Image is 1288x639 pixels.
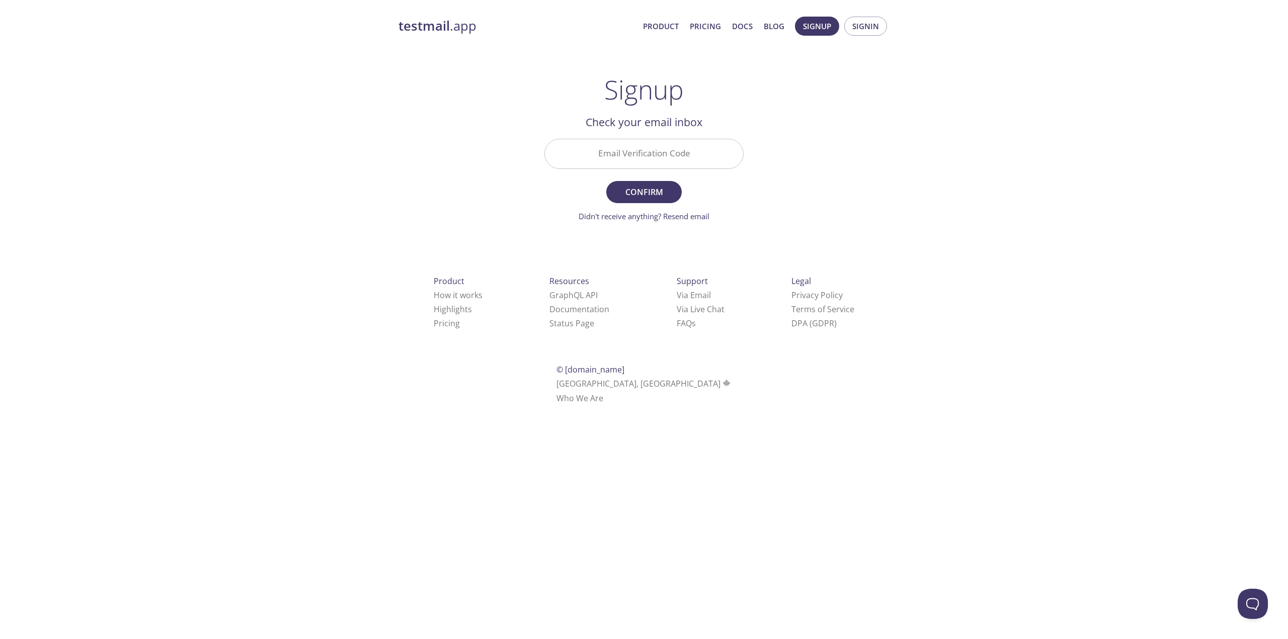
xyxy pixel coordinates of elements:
[677,318,696,329] a: FAQ
[844,17,887,36] button: Signin
[791,290,843,301] a: Privacy Policy
[556,364,624,375] span: © [DOMAIN_NAME]
[549,304,609,315] a: Documentation
[606,181,682,203] button: Confirm
[791,276,811,287] span: Legal
[556,393,603,404] a: Who We Are
[434,318,460,329] a: Pricing
[604,74,684,105] h1: Signup
[791,304,854,315] a: Terms of Service
[579,211,709,221] a: Didn't receive anything? Resend email
[398,17,450,35] strong: testmail
[617,185,671,199] span: Confirm
[434,304,472,315] a: Highlights
[690,20,721,33] a: Pricing
[434,290,482,301] a: How it works
[434,276,464,287] span: Product
[549,276,589,287] span: Resources
[549,318,594,329] a: Status Page
[677,304,725,315] a: Via Live Chat
[732,20,753,33] a: Docs
[549,290,598,301] a: GraphQL API
[764,20,784,33] a: Blog
[795,17,839,36] button: Signup
[1238,589,1268,619] iframe: Help Scout Beacon - Open
[791,318,837,329] a: DPA (GDPR)
[556,378,732,389] span: [GEOGRAPHIC_DATA], [GEOGRAPHIC_DATA]
[677,276,708,287] span: Support
[544,114,744,131] h2: Check your email inbox
[852,20,879,33] span: Signin
[803,20,831,33] span: Signup
[692,318,696,329] span: s
[643,20,679,33] a: Product
[677,290,711,301] a: Via Email
[398,18,635,35] a: testmail.app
